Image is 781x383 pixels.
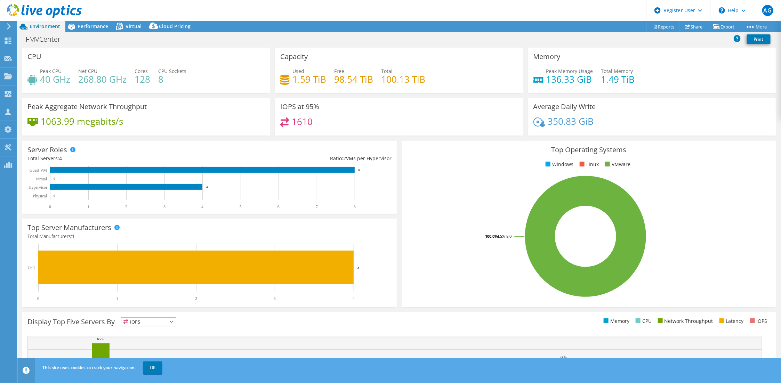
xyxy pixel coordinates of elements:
h3: Top Operating Systems [407,146,771,154]
text: 0 [37,296,39,301]
li: VMware [603,161,630,168]
text: 47% [140,357,147,361]
text: 4 [201,204,203,209]
span: Peak CPU [40,68,62,74]
span: IOPS [121,318,176,326]
span: Performance [78,23,108,30]
a: Reports [647,21,680,32]
span: This site uses cookies to track your navigation. [42,365,136,370]
a: OK [143,361,162,374]
li: Windows [544,161,573,168]
text: Guest VM [30,168,47,173]
text: Physical [33,194,47,198]
text: Dell [27,266,35,270]
h4: 1063.99 megabits/s [41,117,123,125]
span: Cloud Pricing [159,23,191,30]
span: Total [381,68,393,74]
text: 2 [195,296,197,301]
h3: Average Daily Write [533,103,596,111]
a: Share [680,21,708,32]
text: 4 [357,266,360,270]
h1: FMVCenter [23,35,71,43]
span: CPU Sockets [158,68,186,74]
div: Total Servers: [27,155,209,162]
h4: 8 [158,75,186,83]
a: More [740,21,772,32]
a: Print [747,34,771,44]
text: 0 [54,177,55,180]
h3: CPU [27,53,41,60]
text: 8 [354,204,356,209]
a: Export [708,21,740,32]
h3: IOPS at 95% [280,103,319,111]
h4: 98.54 TiB [334,75,373,83]
h4: Total Manufacturers: [27,233,392,240]
text: 7 [316,204,318,209]
h4: 1.49 TiB [601,75,635,83]
span: Virtual [126,23,142,30]
span: Free [334,68,344,74]
h4: 1610 [292,118,313,125]
li: Linux [578,161,599,168]
h3: Memory [533,53,561,60]
span: 4 [59,155,62,162]
h4: 136.33 GiB [546,75,593,83]
text: 4 [206,185,208,189]
h4: 1.59 TiB [292,75,326,83]
h3: Peak Aggregate Network Throughput [27,103,147,111]
li: Network Throughput [656,317,713,325]
tspan: 100.0% [485,234,498,239]
span: 2 [343,155,346,162]
span: Cores [135,68,148,74]
h4: 40 GHz [40,75,70,83]
span: Environment [30,23,60,30]
text: 1 [116,296,118,301]
text: 2 [125,204,127,209]
h4: 100.13 TiB [381,75,425,83]
li: CPU [634,317,652,325]
text: 4 [353,296,355,301]
span: Net CPU [78,68,97,74]
text: 3 [163,204,166,209]
div: Ratio: VMs per Hypervisor [209,155,391,162]
li: IOPS [748,317,767,325]
h4: 268.80 GHz [78,75,127,83]
tspan: ESXi 8.0 [498,234,512,239]
span: AG [762,5,773,16]
li: Memory [602,317,629,325]
text: 3 [274,296,276,301]
span: Peak Memory Usage [546,68,593,74]
span: 1 [72,233,75,239]
text: Hypervisor [29,185,47,190]
h3: Server Roles [27,146,67,154]
text: 0 [49,204,51,209]
svg: \n [719,7,725,14]
li: Latency [718,317,744,325]
text: 65% [97,337,104,341]
h3: Capacity [280,53,308,60]
text: 48% [560,355,567,359]
h4: 350.83 GiB [548,117,594,125]
text: 6 [277,204,280,209]
span: Total Memory [601,68,633,74]
span: Used [292,68,304,74]
h3: Top Server Manufacturers [27,224,111,231]
text: 5 [240,204,242,209]
text: 8 [358,168,360,172]
text: 1 [87,204,89,209]
h4: 128 [135,75,150,83]
text: Virtual [35,177,47,181]
text: 0 [54,194,55,197]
